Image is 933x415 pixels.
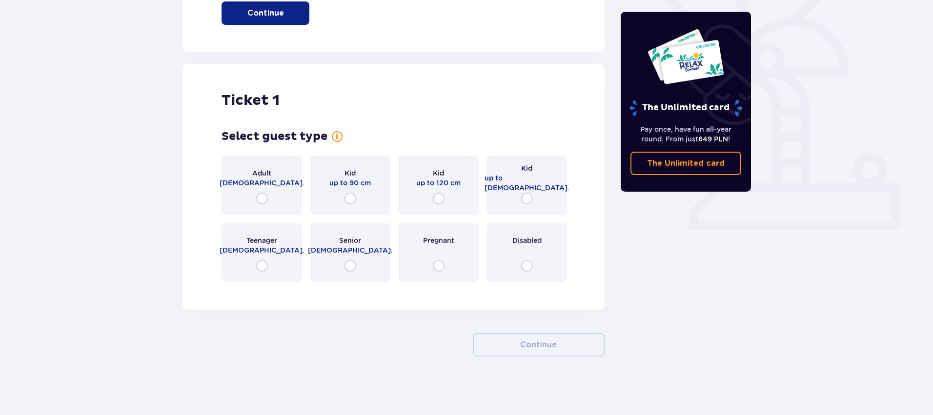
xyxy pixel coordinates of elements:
[512,236,542,245] span: Disabled
[485,173,569,193] span: up to [DEMOGRAPHIC_DATA].
[629,99,743,117] p: The Unlimited card
[246,236,277,245] span: Teenager
[345,168,356,178] span: Kid
[339,236,361,245] span: Senior
[647,28,725,85] img: Two entry cards to Suntago with the word 'UNLIMITED RELAX', featuring a white background with tro...
[329,178,371,188] span: up to 90 cm
[308,245,393,255] span: [DEMOGRAPHIC_DATA].
[247,8,284,19] p: Continue
[423,236,454,245] span: Pregnant
[416,178,461,188] span: up to 120 cm
[252,168,271,178] span: Adult
[647,158,725,169] p: The Unlimited card
[521,163,532,173] span: Kid
[473,333,605,356] button: Continue
[222,1,309,25] button: Continue
[220,245,304,255] span: [DEMOGRAPHIC_DATA].
[630,152,742,175] a: The Unlimited card
[520,339,557,350] p: Continue
[222,129,327,144] h3: Select guest type
[698,135,728,143] span: 649 PLN
[220,178,304,188] span: [DEMOGRAPHIC_DATA].
[222,91,280,110] h2: Ticket 1
[630,124,742,144] p: Pay once, have fun all-year round. From just !
[433,168,444,178] span: Kid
